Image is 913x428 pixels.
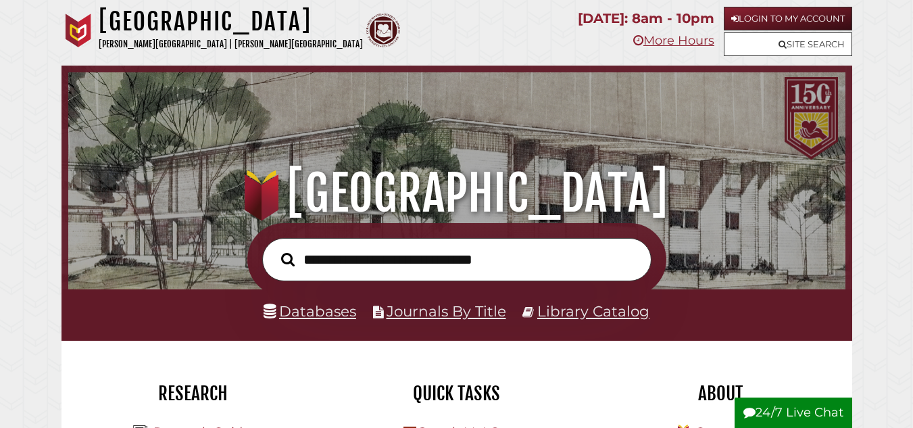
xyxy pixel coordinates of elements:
[61,14,95,47] img: Calvin University
[387,302,506,320] a: Journals By Title
[82,164,832,223] h1: [GEOGRAPHIC_DATA]
[274,249,301,270] button: Search
[264,302,356,320] a: Databases
[281,252,295,267] i: Search
[599,382,842,405] h2: About
[366,14,400,47] img: Calvin Theological Seminary
[99,37,363,52] p: [PERSON_NAME][GEOGRAPHIC_DATA] | [PERSON_NAME][GEOGRAPHIC_DATA]
[72,382,315,405] h2: Research
[335,382,578,405] h2: Quick Tasks
[578,7,714,30] p: [DATE]: 8am - 10pm
[537,302,649,320] a: Library Catalog
[724,32,852,56] a: Site Search
[99,7,363,37] h1: [GEOGRAPHIC_DATA]
[724,7,852,30] a: Login to My Account
[633,33,714,48] a: More Hours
